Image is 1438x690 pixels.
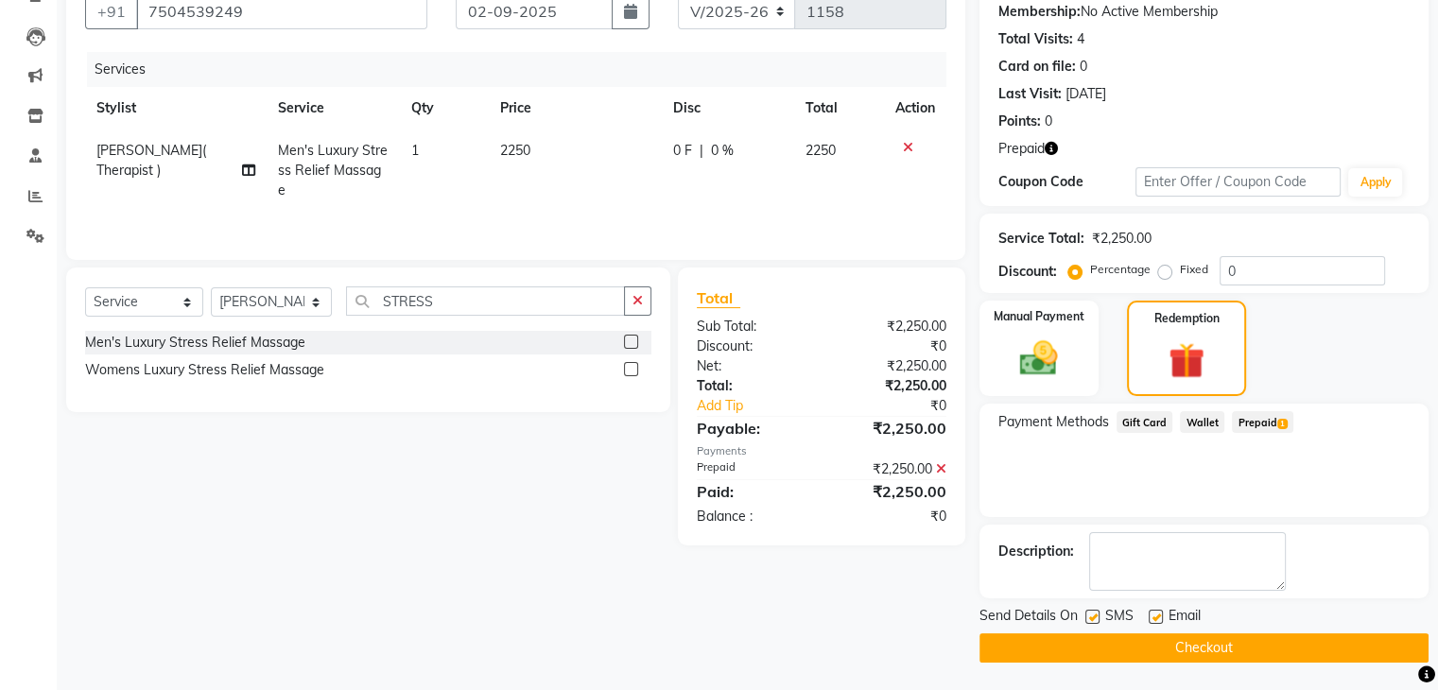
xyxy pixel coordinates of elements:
div: ₹2,250.00 [822,459,961,479]
label: Manual Payment [994,308,1084,325]
div: Womens Luxury Stress Relief Massage [85,360,324,380]
div: Discount: [998,262,1057,282]
div: ₹2,250.00 [1092,229,1152,249]
th: Service [267,87,400,129]
div: [DATE] [1066,84,1106,104]
span: Send Details On [979,606,1078,630]
span: 0 % [711,141,734,161]
button: Apply [1348,168,1402,197]
th: Qty [400,87,489,129]
div: Sub Total: [683,317,822,336]
th: Total [794,87,884,129]
div: Paid: [683,480,822,503]
span: Email [1169,606,1201,630]
div: Last Visit: [998,84,1062,104]
div: 4 [1077,29,1084,49]
span: 2250 [500,142,530,159]
div: ₹0 [844,396,960,416]
div: Card on file: [998,57,1076,77]
span: [PERSON_NAME]( Therapist ) [96,142,206,179]
div: ₹2,250.00 [822,480,961,503]
th: Action [884,87,946,129]
div: Discount: [683,336,822,356]
div: Balance : [683,507,822,526]
span: Men's Luxury Stress Relief Massage [278,142,388,198]
button: Checkout [979,633,1429,663]
a: Add Tip [683,396,844,416]
div: 0 [1045,112,1052,131]
div: Services [87,52,961,87]
span: 0 F [673,141,692,161]
div: No Active Membership [998,2,1410,22]
div: Men's Luxury Stress Relief Massage [85,333,305,353]
div: ₹2,250.00 [822,376,961,396]
div: Total: [683,376,822,396]
div: Payments [697,443,946,459]
div: Payable: [683,417,822,440]
span: Total [697,288,740,308]
div: Net: [683,356,822,376]
div: ₹0 [822,336,961,356]
div: ₹2,250.00 [822,317,961,336]
span: Payment Methods [998,412,1109,432]
span: 1 [1277,419,1288,430]
input: Search or Scan [346,286,624,316]
span: SMS [1105,606,1134,630]
div: Prepaid [683,459,822,479]
div: Service Total: [998,229,1084,249]
div: 0 [1080,57,1087,77]
div: ₹0 [822,507,961,526]
span: Prepaid [998,139,1045,159]
span: Gift Card [1117,411,1173,433]
th: Disc [662,87,794,129]
span: Wallet [1180,411,1224,433]
div: ₹2,250.00 [822,417,961,440]
label: Redemption [1154,310,1220,327]
span: 1 [411,142,419,159]
img: _cash.svg [1008,336,1069,380]
img: _gift.svg [1157,338,1216,383]
th: Price [489,87,662,129]
div: Description: [998,542,1074,561]
div: Total Visits: [998,29,1073,49]
label: Percentage [1090,261,1151,278]
span: 2250 [806,142,836,159]
span: | [700,141,703,161]
span: Prepaid [1232,411,1293,433]
div: Coupon Code [998,172,1135,192]
div: ₹2,250.00 [822,356,961,376]
div: Membership: [998,2,1081,22]
input: Enter Offer / Coupon Code [1135,167,1342,197]
label: Fixed [1180,261,1208,278]
th: Stylist [85,87,267,129]
div: Points: [998,112,1041,131]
